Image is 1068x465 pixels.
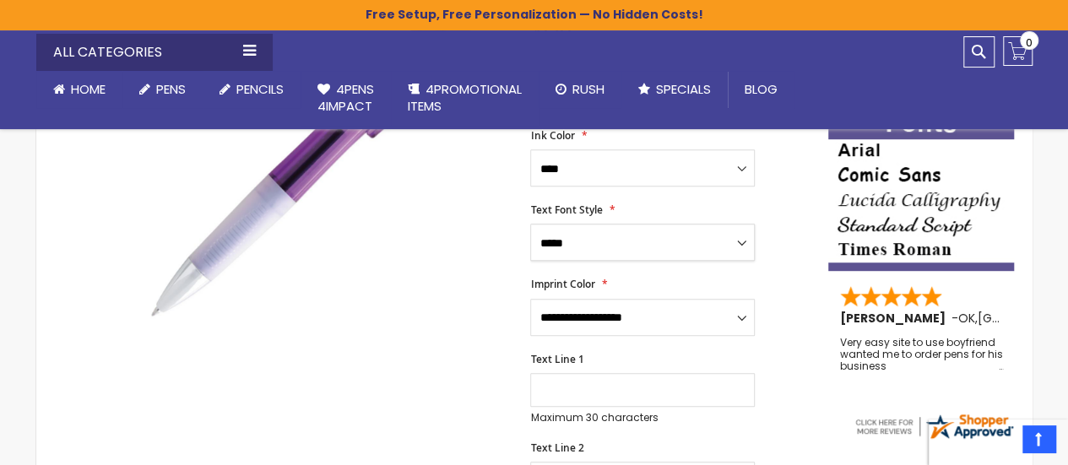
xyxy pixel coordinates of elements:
[36,71,122,108] a: Home
[958,310,975,327] span: OK
[840,310,951,327] span: [PERSON_NAME]
[656,80,711,98] span: Specials
[621,71,728,108] a: Specials
[853,430,1015,445] a: 4pens.com certificate URL
[1026,35,1033,51] span: 0
[728,71,794,108] a: Blog
[301,71,391,126] a: 4Pens4impact
[530,352,583,366] span: Text Line 1
[539,71,621,108] a: Rush
[408,80,522,115] span: 4PROMOTIONAL ITEMS
[530,203,602,217] span: Text Font Style
[853,411,1015,441] img: 4pens.com widget logo
[317,80,374,115] span: 4Pens 4impact
[156,80,186,98] span: Pens
[929,419,1068,465] iframe: Google Kundeanmeldelser
[530,128,574,143] span: Ink Color
[530,441,583,455] span: Text Line 2
[203,71,301,108] a: Pencils
[1003,36,1033,66] a: 0
[530,277,594,291] span: Imprint Color
[71,80,106,98] span: Home
[391,71,539,126] a: 4PROMOTIONALITEMS
[36,34,273,71] div: All Categories
[236,80,284,98] span: Pencils
[572,80,604,98] span: Rush
[530,411,755,424] p: Maximum 30 characters
[122,71,203,108] a: Pens
[840,337,1004,373] div: Very easy site to use boyfriend wanted me to order pens for his business
[745,80,778,98] span: Blog
[828,108,1014,271] img: font-personalization-examples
